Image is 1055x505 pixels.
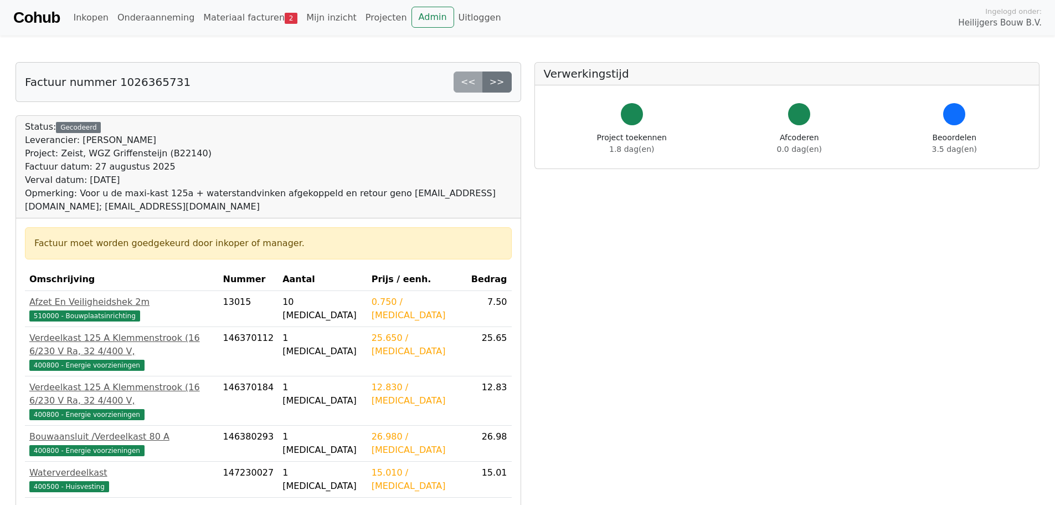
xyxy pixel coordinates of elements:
[454,7,506,29] a: Uitloggen
[69,7,112,29] a: Inkopen
[302,7,361,29] a: Mijn inzicht
[25,147,512,160] div: Project: Zeist, WGZ Griffensteijn (B22140)
[25,187,512,213] div: Opmerking: Voor u de maxi-kast 125a + waterstandvinken afgekoppeld en retour geno [EMAIL_ADDRESS]...
[467,327,512,376] td: 25.65
[219,426,279,462] td: 146380293
[13,4,60,31] a: Cohub
[282,295,363,322] div: 10 [MEDICAL_DATA]
[29,466,214,493] a: Waterverdeelkast400500 - Huisvesting
[282,381,363,407] div: 1 [MEDICAL_DATA]
[467,376,512,426] td: 12.83
[285,13,297,24] span: 2
[219,462,279,498] td: 147230027
[29,381,214,421] a: Verdeelkast 125 A Klemmenstrook (16 6/230 V Ra, 32 4/400 V,400800 - Energie voorzieningen
[29,409,145,420] span: 400800 - Energie voorzieningen
[282,331,363,358] div: 1 [MEDICAL_DATA]
[544,67,1031,80] h5: Verwerkingstijd
[467,462,512,498] td: 15.01
[219,327,279,376] td: 146370112
[367,268,467,291] th: Prijs / eenh.
[25,160,512,174] div: Factuur datum: 27 augustus 2025
[361,7,411,29] a: Projecten
[34,237,502,250] div: Factuur moet worden goedgekeurd door inkoper of manager.
[282,430,363,457] div: 1 [MEDICAL_DATA]
[597,132,667,155] div: Project toekennen
[777,145,822,154] span: 0.0 dag(en)
[372,381,462,407] div: 12.830 / [MEDICAL_DATA]
[29,430,214,443] div: Bouwaansluit /Verdeelkast 80 A
[25,75,191,89] h5: Factuur nummer 1026365731
[29,295,214,309] div: Afzet En Veiligheidshek 2m
[25,120,512,213] div: Status:
[113,7,199,29] a: Onderaanneming
[777,132,822,155] div: Afcoderen
[29,295,214,322] a: Afzet En Veiligheidshek 2m510000 - Bouwplaatsinrichting
[29,466,214,480] div: Waterverdeelkast
[25,268,219,291] th: Omschrijving
[411,7,454,28] a: Admin
[29,360,145,371] span: 400800 - Energie voorzieningen
[29,481,109,492] span: 400500 - Huisvesting
[932,132,977,155] div: Beoordelen
[467,268,512,291] th: Bedrag
[29,310,140,322] span: 510000 - Bouwplaatsinrichting
[25,174,512,187] div: Verval datum: [DATE]
[29,331,214,371] a: Verdeelkast 125 A Klemmenstrook (16 6/230 V Ra, 32 4/400 V,400800 - Energie voorzieningen
[25,134,512,147] div: Leverancier: [PERSON_NAME]
[29,381,214,407] div: Verdeelkast 125 A Klemmenstrook (16 6/230 V Ra, 32 4/400 V,
[482,72,512,93] a: >>
[958,17,1042,29] span: Heilijgers Bouw B.V.
[372,331,462,358] div: 25.650 / [MEDICAL_DATA]
[219,268,279,291] th: Nummer
[29,430,214,457] a: Bouwaansluit /Verdeelkast 80 A400800 - Energie voorzieningen
[278,268,367,291] th: Aantal
[467,291,512,327] td: 7.50
[199,7,302,29] a: Materiaal facturen2
[29,445,145,456] span: 400800 - Energie voorzieningen
[56,122,101,133] div: Gecodeerd
[932,145,977,154] span: 3.5 dag(en)
[282,466,363,493] div: 1 [MEDICAL_DATA]
[219,291,279,327] td: 13015
[372,466,462,493] div: 15.010 / [MEDICAL_DATA]
[372,295,462,322] div: 0.750 / [MEDICAL_DATA]
[609,145,654,154] span: 1.8 dag(en)
[219,376,279,426] td: 146370184
[29,331,214,358] div: Verdeelkast 125 A Klemmenstrook (16 6/230 V Ra, 32 4/400 V,
[372,430,462,457] div: 26.980 / [MEDICAL_DATA]
[467,426,512,462] td: 26.98
[985,6,1042,17] span: Ingelogd onder:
